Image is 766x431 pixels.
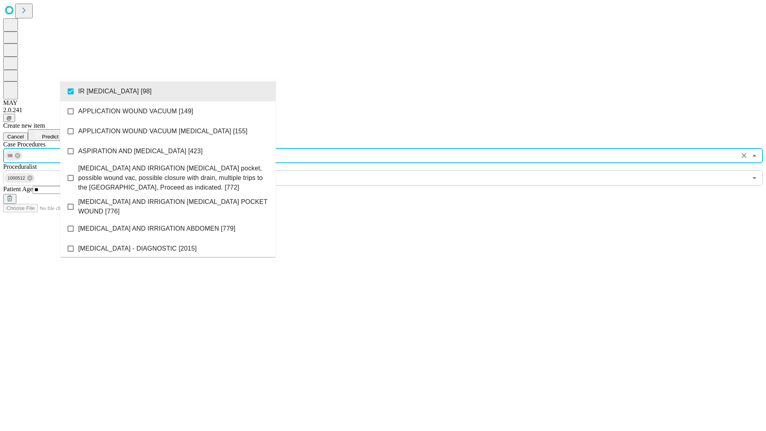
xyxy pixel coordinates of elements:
[749,150,760,161] button: Close
[78,197,269,216] span: [MEDICAL_DATA] AND IRRIGATION [MEDICAL_DATA] POCKET WOUND [776]
[42,134,58,140] span: Predict
[28,129,65,141] button: Predict
[3,141,45,148] span: Scheduled Procedure
[3,114,15,122] button: @
[738,150,750,161] button: Clear
[3,163,37,170] span: Proceduralist
[3,186,33,192] span: Patient Age
[78,107,193,116] span: APPLICATION WOUND VACUUM [149]
[78,127,247,136] span: APPLICATION WOUND VACUUM [MEDICAL_DATA] [155]
[78,224,235,233] span: [MEDICAL_DATA] AND IRRIGATION ABDOMEN [779]
[78,244,197,253] span: [MEDICAL_DATA] - DIAGNOSTIC [2015]
[4,174,28,183] span: 1000512
[749,172,760,184] button: Open
[78,87,152,96] span: IR [MEDICAL_DATA] [98]
[3,99,763,107] div: MAY
[3,122,45,129] span: Create new item
[3,107,763,114] div: 2.0.241
[4,151,16,160] span: 98
[6,115,12,121] span: @
[7,134,24,140] span: Cancel
[4,173,35,183] div: 1000512
[4,151,22,160] div: 98
[78,164,269,192] span: [MEDICAL_DATA] AND IRRIGATION [MEDICAL_DATA] pocket, possible wound vac, possible closure with dr...
[3,132,28,141] button: Cancel
[78,146,203,156] span: ASPIRATION AND [MEDICAL_DATA] [423]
